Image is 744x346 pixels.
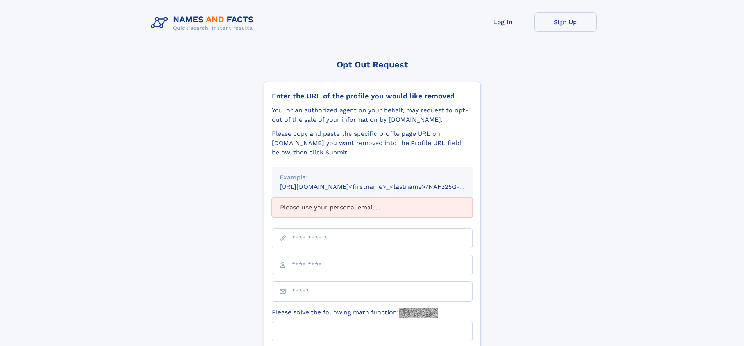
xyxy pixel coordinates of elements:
a: Log In [472,12,534,32]
div: Please use your personal email ... [272,198,473,217]
label: Please solve the following math function: [272,308,438,318]
div: Example: [280,173,465,182]
a: Sign Up [534,12,597,32]
div: You, or an authorized agent on your behalf, may request to opt-out of the sale of your informatio... [272,106,473,124]
img: Logo Names and Facts [148,12,260,34]
div: Enter the URL of the profile you would like removed [272,92,473,100]
small: [URL][DOMAIN_NAME]<firstname>_<lastname>/NAF325G-xxxxxxxx [280,183,487,190]
div: Please copy and paste the specific profile page URL on [DOMAIN_NAME] you want removed into the Pr... [272,129,473,157]
div: Opt Out Request [264,60,481,69]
